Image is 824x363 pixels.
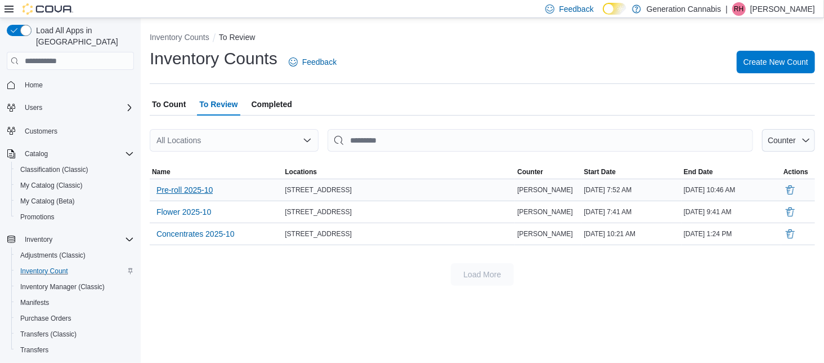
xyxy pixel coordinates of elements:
[16,327,81,341] a: Transfers (Classic)
[20,78,134,92] span: Home
[16,179,134,192] span: My Catalog (Classic)
[20,147,134,161] span: Catalog
[517,207,573,216] span: [PERSON_NAME]
[581,165,681,179] button: Start Date
[11,295,138,311] button: Manifests
[152,93,186,116] span: To Count
[11,247,138,263] button: Adjustments (Classic)
[768,136,796,145] span: Counter
[783,205,797,219] button: Delete
[25,103,42,112] span: Users
[20,147,52,161] button: Catalog
[16,194,134,208] span: My Catalog (Beta)
[515,165,581,179] button: Counter
[156,184,213,196] span: Pre-roll 2025-10
[16,249,134,262] span: Adjustments (Classic)
[20,78,47,92] a: Home
[20,213,55,222] span: Promotions
[20,267,68,276] span: Inventory Count
[20,101,134,114] span: Users
[20,346,48,355] span: Transfers
[328,129,753,152] input: This is a search bar. After typing your query, hit enter to filter the results lower in the page.
[11,193,138,209] button: My Catalog (Beta)
[20,251,86,260] span: Adjustments (Classic)
[252,93,292,116] span: Completed
[32,25,134,47] span: Load All Apps in [GEOGRAPHIC_DATA]
[11,342,138,358] button: Transfers
[559,3,593,15] span: Feedback
[11,178,138,193] button: My Catalog (Classic)
[2,146,138,162] button: Catalog
[737,51,815,73] button: Create New Count
[219,33,256,42] button: To Review
[283,165,515,179] button: Locations
[283,205,515,219] div: [STREET_ADDRESS]
[682,183,781,197] div: [DATE] 10:46 AM
[23,3,73,15] img: Cova
[20,330,77,339] span: Transfers (Classic)
[744,56,808,68] span: Create New Count
[16,249,90,262] a: Adjustments (Classic)
[16,327,134,341] span: Transfers (Classic)
[2,232,138,247] button: Inventory
[464,269,501,280] span: Load More
[16,280,109,294] a: Inventory Manager (Classic)
[682,165,781,179] button: End Date
[11,209,138,225] button: Promotions
[581,183,681,197] div: [DATE] 7:52 AM
[581,205,681,219] div: [DATE] 7:41 AM
[734,2,744,16] span: RH
[20,181,83,190] span: My Catalog (Classic)
[25,149,48,158] span: Catalog
[20,233,57,246] button: Inventory
[16,210,134,224] span: Promotions
[25,81,43,90] span: Home
[581,227,681,241] div: [DATE] 10:21 AM
[2,100,138,116] button: Users
[16,163,93,176] a: Classification (Classic)
[684,167,713,176] span: End Date
[682,205,781,219] div: [DATE] 9:41 AM
[16,343,53,357] a: Transfers
[750,2,815,16] p: [PERSON_NAME]
[20,197,75,206] span: My Catalog (Beta)
[16,264,134,278] span: Inventory Count
[603,3,626,15] input: Dark Mode
[726,2,728,16] p: |
[303,136,312,145] button: Open list of options
[20,298,49,307] span: Manifests
[2,122,138,139] button: Customers
[20,314,71,323] span: Purchase Orders
[16,264,73,278] a: Inventory Count
[11,311,138,326] button: Purchase Orders
[11,162,138,178] button: Classification (Classic)
[152,181,217,198] button: Pre-roll 2025-10
[783,183,797,197] button: Delete
[156,206,211,218] span: Flower 2025-10
[20,101,47,114] button: Users
[152,225,239,242] button: Concentrates 2025-10
[283,183,515,197] div: [STREET_ADDRESS]
[150,47,277,70] h1: Inventory Counts
[16,343,134,357] span: Transfers
[762,129,815,152] button: Counter
[284,51,341,73] a: Feedback
[584,167,616,176] span: Start Date
[20,233,134,246] span: Inventory
[451,263,514,286] button: Load More
[150,32,815,45] nav: An example of EuiBreadcrumbs
[16,296,134,309] span: Manifests
[285,167,317,176] span: Locations
[517,167,543,176] span: Counter
[647,2,721,16] p: Generation Cannabis
[199,93,238,116] span: To Review
[150,165,283,179] button: Name
[16,312,76,325] a: Purchase Orders
[16,163,134,176] span: Classification (Classic)
[682,227,781,241] div: [DATE] 1:24 PM
[20,123,134,138] span: Customers
[16,194,79,208] a: My Catalog (Beta)
[11,263,138,279] button: Inventory Count
[16,296,53,309] a: Manifests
